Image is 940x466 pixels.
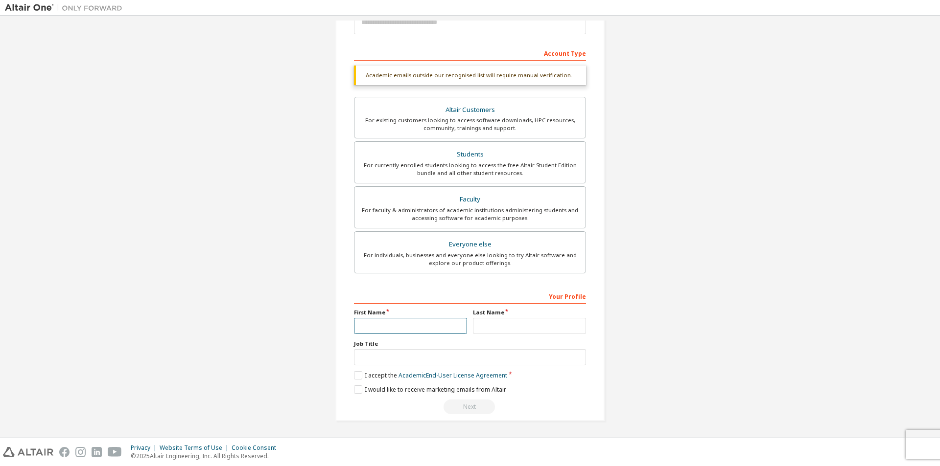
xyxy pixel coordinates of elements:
[59,447,70,457] img: facebook.svg
[473,309,586,316] label: Last Name
[108,447,122,457] img: youtube.svg
[360,148,580,161] div: Students
[360,161,580,177] div: For currently enrolled students looking to access the free Altair Student Edition bundle and all ...
[92,447,102,457] img: linkedin.svg
[360,103,580,117] div: Altair Customers
[75,447,86,457] img: instagram.svg
[232,444,282,452] div: Cookie Consent
[354,66,586,85] div: Academic emails outside our recognised list will require manual verification.
[5,3,127,13] img: Altair One
[354,45,586,61] div: Account Type
[360,251,580,267] div: For individuals, businesses and everyone else looking to try Altair software and explore our prod...
[3,447,53,457] img: altair_logo.svg
[360,206,580,222] div: For faculty & administrators of academic institutions administering students and accessing softwa...
[354,385,506,394] label: I would like to receive marketing emails from Altair
[354,288,586,304] div: Your Profile
[354,371,507,379] label: I accept the
[399,371,507,379] a: Academic End-User License Agreement
[354,309,467,316] label: First Name
[360,238,580,251] div: Everyone else
[131,444,160,452] div: Privacy
[354,340,586,348] label: Job Title
[131,452,282,460] p: © 2025 Altair Engineering, Inc. All Rights Reserved.
[360,193,580,206] div: Faculty
[360,116,580,132] div: For existing customers looking to access software downloads, HPC resources, community, trainings ...
[354,399,586,414] div: Read and acccept EULA to continue
[160,444,232,452] div: Website Terms of Use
